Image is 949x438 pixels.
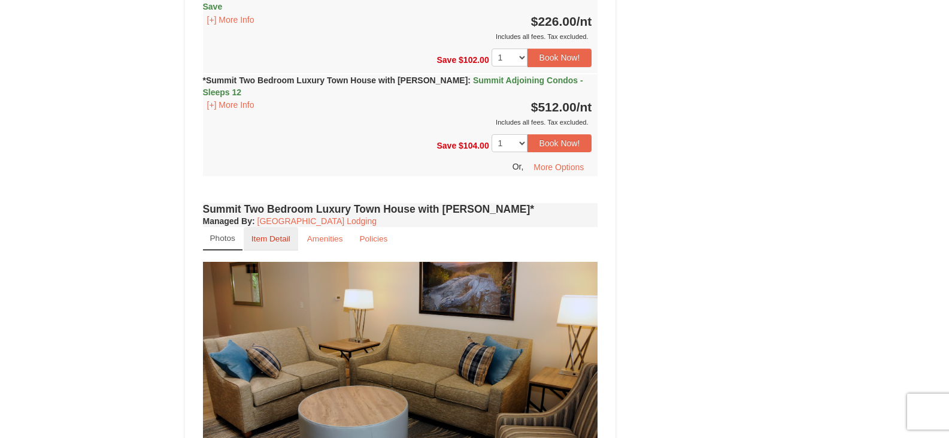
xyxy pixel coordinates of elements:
[577,14,592,28] span: /nt
[459,55,489,65] span: $102.00
[203,203,598,215] h4: Summit Two Bedroom Luxury Town House with [PERSON_NAME]*
[436,141,456,150] span: Save
[351,227,395,250] a: Policies
[203,75,583,97] strong: *Summit Two Bedroom Luxury Town House with [PERSON_NAME]
[244,227,298,250] a: Item Detail
[577,100,592,114] span: /nt
[459,141,489,150] span: $104.00
[527,134,592,152] button: Book Now!
[526,158,592,176] button: More Options
[359,234,387,243] small: Policies
[203,98,259,111] button: [+] More Info
[203,116,592,128] div: Includes all fees. Tax excluded.
[468,75,471,85] span: :
[513,162,524,171] span: Or,
[307,234,343,243] small: Amenities
[210,234,235,243] small: Photos
[203,216,252,226] span: Managed By
[527,49,592,67] button: Book Now!
[299,227,351,250] a: Amenities
[203,13,259,26] button: [+] More Info
[531,100,577,114] span: $512.00
[203,227,242,250] a: Photos
[436,55,456,65] span: Save
[203,216,255,226] strong: :
[203,75,583,97] span: Summit Adjoining Condos - Sleeps 12
[251,234,290,243] small: Item Detail
[203,31,592,43] div: Includes all fees. Tax excluded.
[531,14,577,28] span: $226.00
[257,216,377,226] a: [GEOGRAPHIC_DATA] Lodging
